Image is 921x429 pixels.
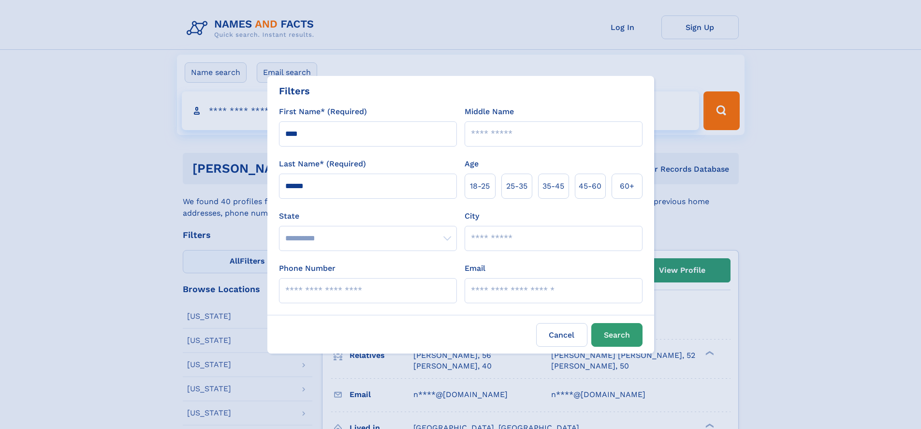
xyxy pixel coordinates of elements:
span: 45‑60 [579,180,601,192]
span: 18‑25 [470,180,490,192]
span: 35‑45 [542,180,564,192]
label: Phone Number [279,263,336,274]
label: Last Name* (Required) [279,158,366,170]
label: First Name* (Required) [279,106,367,118]
label: Email [465,263,485,274]
span: 60+ [620,180,634,192]
label: State [279,210,457,222]
label: Age [465,158,479,170]
label: Middle Name [465,106,514,118]
label: Cancel [536,323,587,347]
label: City [465,210,479,222]
span: 25‑35 [506,180,527,192]
button: Search [591,323,643,347]
div: Filters [279,84,310,98]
